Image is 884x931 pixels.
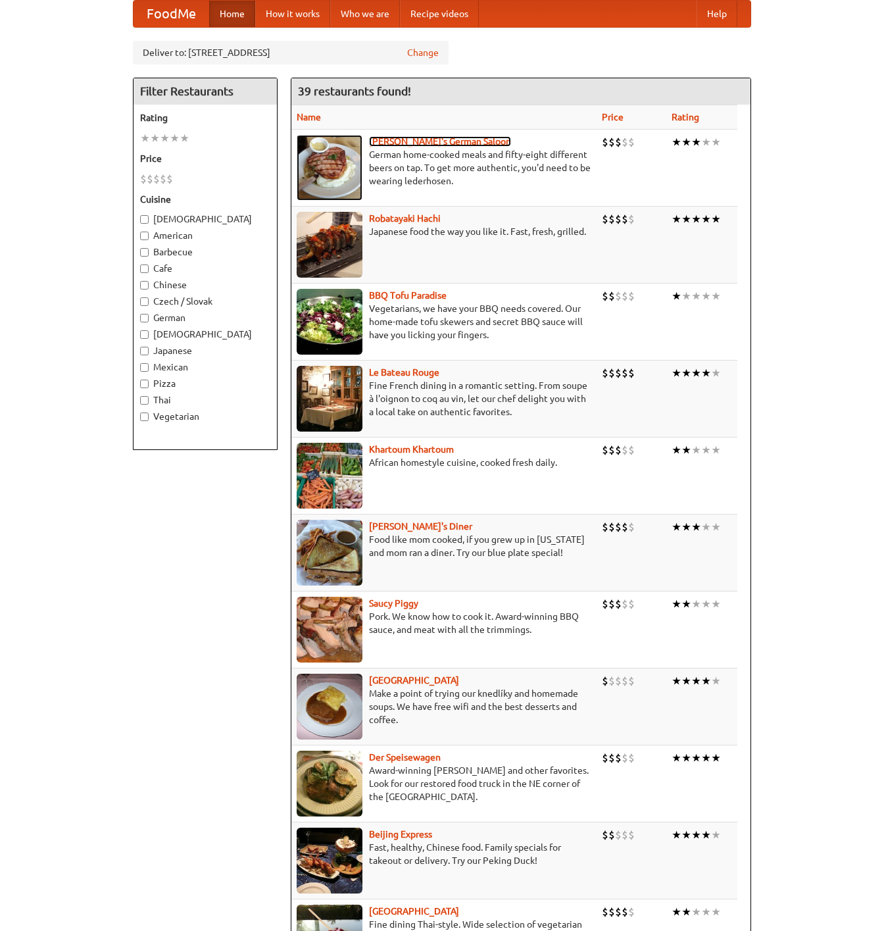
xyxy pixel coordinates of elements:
a: Saucy Piggy [369,598,418,609]
li: ★ [681,135,691,149]
li: ★ [711,366,721,380]
li: $ [615,674,622,688]
li: ★ [672,366,681,380]
li: ★ [672,751,681,765]
li: $ [628,520,635,534]
li: $ [615,520,622,534]
li: ★ [170,131,180,145]
li: ★ [681,597,691,611]
ng-pluralize: 39 restaurants found! [298,85,411,97]
img: bateaurouge.jpg [297,366,362,432]
li: $ [622,674,628,688]
input: Chinese [140,281,149,289]
input: Cafe [140,264,149,273]
b: [PERSON_NAME]'s Diner [369,521,472,532]
li: ★ [691,289,701,303]
li: $ [622,520,628,534]
li: ★ [180,131,189,145]
li: ★ [691,212,701,226]
li: ★ [701,674,711,688]
li: ★ [701,289,711,303]
a: Le Bateau Rouge [369,367,439,378]
li: $ [608,289,615,303]
li: ★ [701,135,711,149]
li: $ [628,135,635,149]
li: $ [602,905,608,919]
li: $ [628,289,635,303]
div: Deliver to: [STREET_ADDRESS] [133,41,449,64]
label: Czech / Slovak [140,295,270,308]
li: ★ [681,905,691,919]
p: Make a point of trying our knedlíky and homemade soups. We have free wifi and the best desserts a... [297,687,591,726]
li: $ [608,366,615,380]
p: Fast, healthy, Chinese food. Family specials for takeout or delivery. Try our Peking Duck! [297,841,591,867]
li: ★ [681,751,691,765]
li: $ [608,135,615,149]
li: $ [622,905,628,919]
label: Cafe [140,262,270,275]
li: ★ [672,520,681,534]
li: $ [615,905,622,919]
li: ★ [701,443,711,457]
li: $ [602,366,608,380]
li: $ [608,597,615,611]
li: $ [615,366,622,380]
a: BBQ Tofu Paradise [369,290,447,301]
li: $ [602,674,608,688]
li: $ [608,828,615,842]
img: tofuparadise.jpg [297,289,362,355]
li: $ [615,289,622,303]
img: khartoum.jpg [297,443,362,509]
label: Barbecue [140,245,270,259]
li: $ [602,520,608,534]
li: ★ [681,289,691,303]
input: [DEMOGRAPHIC_DATA] [140,215,149,224]
img: robatayaki.jpg [297,212,362,278]
li: $ [153,172,160,186]
li: ★ [701,751,711,765]
h5: Price [140,152,270,165]
p: Japanese food the way you like it. Fast, fresh, grilled. [297,225,591,238]
li: $ [628,212,635,226]
li: ★ [711,135,721,149]
li: ★ [160,131,170,145]
li: $ [602,135,608,149]
li: $ [615,135,622,149]
li: $ [608,520,615,534]
li: ★ [681,674,691,688]
a: FoodMe [134,1,209,27]
li: $ [615,597,622,611]
a: Beijing Express [369,829,432,840]
label: [DEMOGRAPHIC_DATA] [140,213,270,226]
li: ★ [711,828,721,842]
label: [DEMOGRAPHIC_DATA] [140,328,270,341]
a: [GEOGRAPHIC_DATA] [369,906,459,917]
input: Japanese [140,347,149,355]
li: ★ [691,366,701,380]
li: ★ [691,751,701,765]
b: Robatayaki Hachi [369,213,441,224]
li: ★ [711,597,721,611]
input: American [140,232,149,240]
li: $ [147,172,153,186]
li: $ [622,597,628,611]
li: $ [602,289,608,303]
li: $ [160,172,166,186]
li: $ [602,443,608,457]
p: Vegetarians, we have your BBQ needs covered. Our home-made tofu skewers and secret BBQ sauce will... [297,302,591,341]
p: Award-winning [PERSON_NAME] and other favorites. Look for our restored food truck in the NE corne... [297,764,591,803]
li: ★ [140,131,150,145]
a: Khartoum Khartoum [369,444,454,455]
input: Barbecue [140,248,149,257]
img: esthers.jpg [297,135,362,201]
li: $ [615,828,622,842]
li: $ [622,289,628,303]
li: $ [615,443,622,457]
a: Recipe videos [400,1,479,27]
li: $ [628,905,635,919]
li: ★ [691,443,701,457]
b: [PERSON_NAME]'s German Saloon [369,136,511,147]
